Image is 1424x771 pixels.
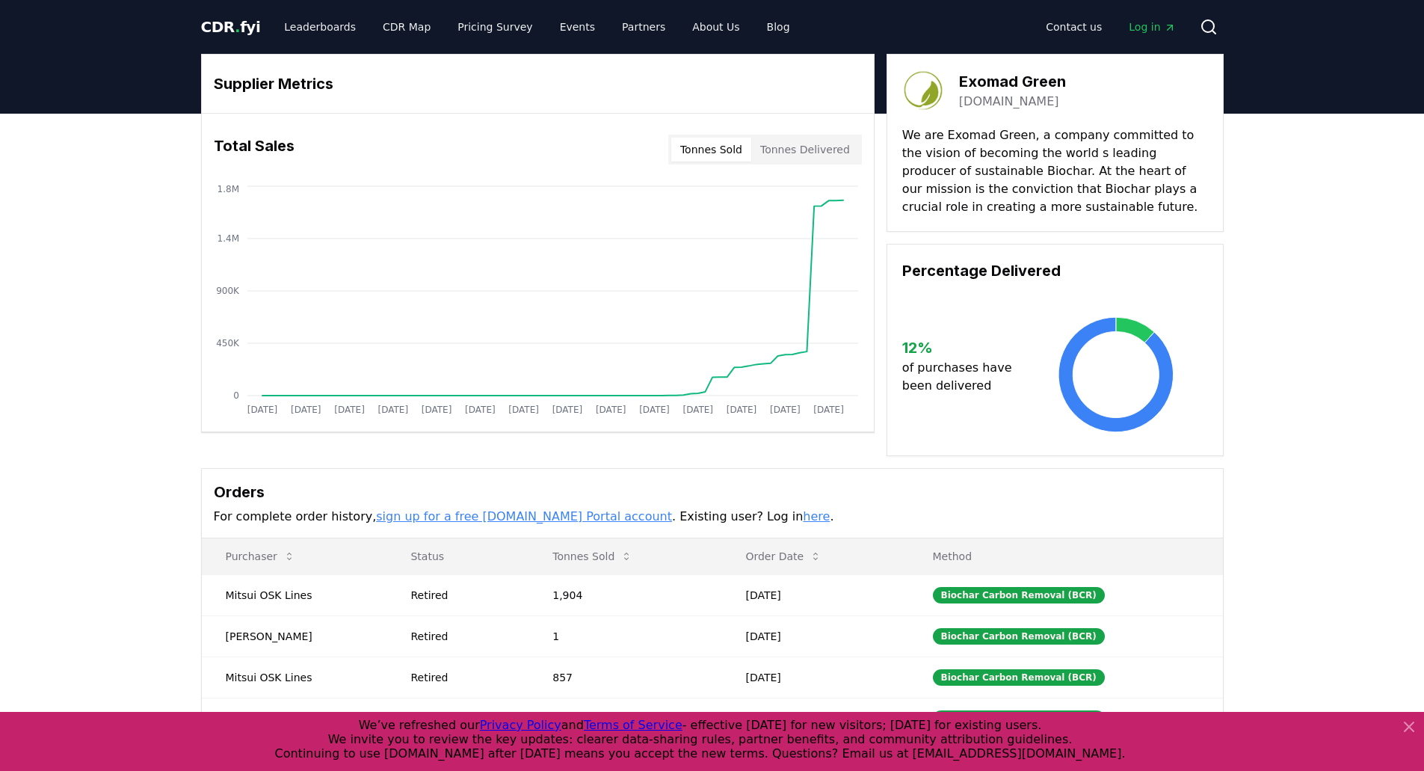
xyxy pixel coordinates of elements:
div: Retired [410,670,517,685]
td: Mitsui OSK Lines [202,574,387,615]
nav: Main [272,13,801,40]
tspan: [DATE] [595,405,626,415]
td: 1 [528,615,721,657]
h3: Total Sales [214,135,295,165]
a: [DOMAIN_NAME] [959,93,1059,111]
tspan: [DATE] [682,405,713,415]
a: Blog [755,13,802,40]
a: here [803,509,830,523]
tspan: [DATE] [465,405,496,415]
td: [DATE] [721,574,908,615]
tspan: 1.8M [217,184,238,194]
a: Pricing Survey [446,13,544,40]
div: Biochar Carbon Removal (BCR) [933,669,1105,686]
a: Events [548,13,607,40]
td: [PERSON_NAME] [202,615,387,657]
p: Status [398,549,517,564]
span: . [235,18,240,36]
a: sign up for a free [DOMAIN_NAME] Portal account [376,509,672,523]
button: Order Date [733,541,833,571]
h3: Percentage Delivered [902,259,1208,282]
tspan: [DATE] [552,405,582,415]
tspan: 900K [216,286,240,296]
tspan: 450K [216,338,240,348]
div: Retired [410,588,517,603]
a: CDR Map [371,13,443,40]
span: CDR fyi [201,18,261,36]
div: Biochar Carbon Removal (BCR) [933,587,1105,603]
tspan: [DATE] [377,405,408,415]
button: Purchaser [214,541,307,571]
h3: 12 % [902,337,1024,359]
td: [DATE] [721,615,908,657]
nav: Main [1034,13,1187,40]
a: Contact us [1034,13,1114,40]
a: About Us [680,13,751,40]
div: Retired [410,711,517,726]
button: Tonnes Sold [540,541,644,571]
tspan: [DATE] [334,405,365,415]
tspan: [DATE] [726,405,756,415]
td: 857 [528,657,721,698]
tspan: 1.4M [217,233,238,244]
button: Tonnes Sold [671,138,751,162]
tspan: [DATE] [247,405,277,415]
tspan: [DATE] [508,405,539,415]
a: Partners [610,13,677,40]
td: 1,904 [528,574,721,615]
td: [DATE] [721,698,908,739]
p: For complete order history, . Existing user? Log in . [214,508,1211,526]
td: 534 [528,698,721,739]
a: Leaderboards [272,13,368,40]
tspan: [DATE] [813,405,844,415]
button: Tonnes Delivered [751,138,859,162]
p: of purchases have been delivered [902,359,1024,395]
h3: Orders [214,481,1211,503]
tspan: 0 [233,390,239,401]
div: Retired [410,629,517,644]
p: We are Exomad Green, a company committed to the vision of becoming the world s leading producer o... [902,126,1208,216]
tspan: [DATE] [421,405,451,415]
span: Log in [1129,19,1175,34]
td: Mitsui OSK Lines [202,657,387,698]
td: [DATE] [721,657,908,698]
tspan: [DATE] [770,405,801,415]
a: CDR.fyi [201,16,261,37]
img: Exomad Green-logo [902,70,944,111]
div: Biochar Carbon Removal (BCR) [933,628,1105,645]
tspan: [DATE] [639,405,670,415]
div: Biochar Carbon Removal (BCR) [933,710,1105,727]
td: Quadrature [202,698,387,739]
a: Log in [1117,13,1187,40]
p: Method [921,549,1211,564]
h3: Supplier Metrics [214,73,862,95]
tspan: [DATE] [290,405,321,415]
h3: Exomad Green [959,70,1066,93]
